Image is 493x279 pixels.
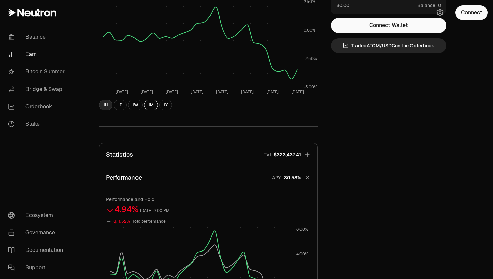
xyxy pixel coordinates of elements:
[241,89,254,95] tspan: [DATE]
[3,98,72,115] a: Orderbook
[106,196,311,203] p: Performance and Hold
[99,143,317,166] button: StatisticsTVL$323,437.41
[144,100,158,110] button: 1M
[264,151,272,158] p: TVL
[417,2,437,9] span: Balance:
[166,89,178,95] tspan: [DATE]
[331,38,446,53] a: TradedATOM/USDCon the Orderbook
[140,207,170,215] div: [DATE] 9:00 PM
[216,89,228,95] tspan: [DATE]
[99,100,112,110] button: 1H
[128,100,143,110] button: 1W
[3,224,72,241] a: Governance
[159,100,172,110] button: 1Y
[3,80,72,98] a: Bridge & Swap
[304,27,316,33] tspan: 0.00%
[119,218,130,225] div: 1.52%
[116,89,128,95] tspan: [DATE]
[191,89,203,95] tspan: [DATE]
[3,207,72,224] a: Ecosystem
[336,2,349,9] button: $0.00
[106,150,133,159] p: Statistics
[3,46,72,63] a: Earn
[3,115,72,133] a: Stake
[304,84,317,90] tspan: -5.00%
[455,5,488,20] button: Connect
[99,166,317,189] button: PerformanceAPY
[272,174,281,181] p: APY
[291,89,304,95] tspan: [DATE]
[106,173,142,182] p: Performance
[3,28,72,46] a: Balance
[3,259,72,276] a: Support
[3,63,72,80] a: Bitcoin Summer
[266,89,279,95] tspan: [DATE]
[296,251,308,257] tspan: 4.00%
[115,204,139,215] div: 4.94%
[304,56,317,61] tspan: -2.50%
[274,151,301,158] span: $323,437.41
[131,218,166,225] div: Hold performance
[114,100,127,110] button: 1D
[296,227,308,232] tspan: 8.00%
[331,18,446,33] button: Connect Wallet
[141,89,153,95] tspan: [DATE]
[3,241,72,259] a: Documentation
